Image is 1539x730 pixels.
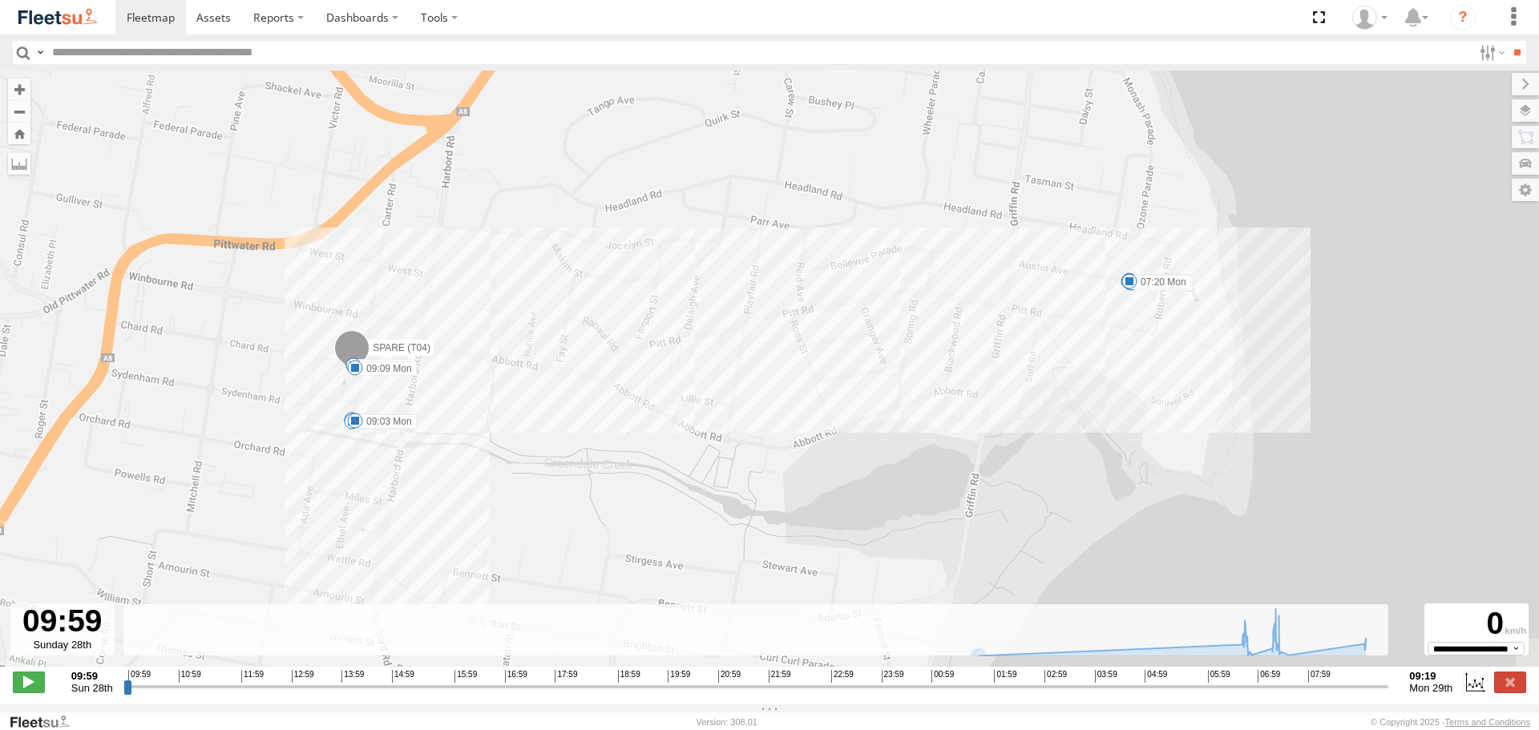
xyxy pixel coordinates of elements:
[179,670,201,683] span: 10:59
[392,670,414,683] span: 14:59
[882,670,904,683] span: 23:59
[769,670,791,683] span: 21:59
[9,714,83,730] a: Visit our Website
[1131,276,1193,291] label: 06:58 Mon
[1044,670,1067,683] span: 02:59
[1308,670,1331,683] span: 07:59
[618,670,640,683] span: 18:59
[831,670,854,683] span: 22:59
[1494,672,1526,692] label: Close
[555,670,577,683] span: 17:59
[718,670,741,683] span: 20:59
[1427,606,1526,642] div: 0
[352,415,414,430] label: 07:42 Mon
[352,413,414,428] label: 07:39 Mon
[454,670,477,683] span: 15:59
[1145,670,1167,683] span: 04:59
[341,670,364,683] span: 13:59
[1371,717,1530,727] div: © Copyright 2025 -
[34,41,46,64] label: Search Query
[1445,717,1530,727] a: Terms and Conditions
[505,670,527,683] span: 16:59
[292,670,314,683] span: 12:59
[1409,670,1452,682] strong: 09:19
[71,670,113,682] strong: 09:59
[355,414,417,429] label: 09:03 Mon
[1409,682,1452,694] span: Mon 29th Sep 2025
[1129,275,1191,289] label: 07:20 Mon
[994,670,1016,683] span: 01:59
[1258,670,1280,683] span: 06:59
[8,152,30,175] label: Measure
[373,342,430,353] span: SPARE (T04)
[13,672,45,692] label: Play/Stop
[71,682,113,694] span: Sun 28th Sep 2025
[1450,5,1476,30] i: ?
[1473,41,1508,64] label: Search Filter Options
[668,670,690,683] span: 19:59
[931,670,954,683] span: 00:59
[241,670,264,683] span: 11:59
[8,100,30,123] button: Zoom out
[16,6,99,28] img: fleetsu-logo-horizontal.svg
[128,670,151,683] span: 09:59
[1347,6,1393,30] div: Matt Mayall
[355,361,417,376] label: 09:09 Mon
[8,123,30,144] button: Zoom Home
[8,79,30,100] button: Zoom in
[1095,670,1117,683] span: 03:59
[1129,274,1191,288] label: 07:02 Mon
[1512,179,1539,201] label: Map Settings
[1208,670,1230,683] span: 05:59
[697,717,757,727] div: Version: 308.01
[353,359,415,373] label: 06:46 Mon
